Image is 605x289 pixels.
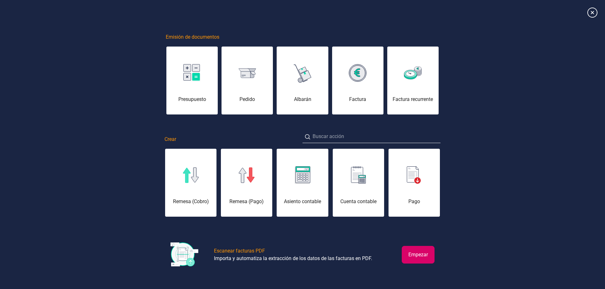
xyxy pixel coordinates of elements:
[389,198,440,205] div: Pago
[302,130,441,143] input: Buscar acción
[239,68,256,78] img: img-pedido.svg
[165,198,216,205] div: Remesa (Cobro)
[404,66,422,79] img: img-factura-recurrente.svg
[332,96,383,103] div: Factura
[183,64,201,82] img: img-presupuesto.svg
[277,96,328,103] div: Albarán
[387,96,439,103] div: Factura recurrente
[170,242,199,267] img: img-escanear-facturas-pdf.svg
[349,64,366,82] img: img-factura.svg
[239,167,255,183] img: img-remesa-pago.svg
[183,167,199,183] img: img-remesa-cobro.svg
[164,136,176,143] span: Crear
[221,198,272,205] div: Remesa (Pago)
[294,62,311,84] img: img-albaran.svg
[166,33,219,41] span: Emisión de documentos
[295,166,310,184] img: img-asiento-contable.svg
[214,255,372,262] div: Importa y automatiza la extracción de los datos de las facturas en PDF.
[333,198,384,205] div: Cuenta contable
[407,166,421,184] img: img-pago.svg
[351,166,366,184] img: img-cuenta-contable.svg
[402,246,435,264] button: Empezar
[166,96,218,103] div: Presupuesto
[214,247,265,255] div: Escanear facturas PDF
[222,96,273,103] div: Pedido
[277,198,328,205] div: Asiento contable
